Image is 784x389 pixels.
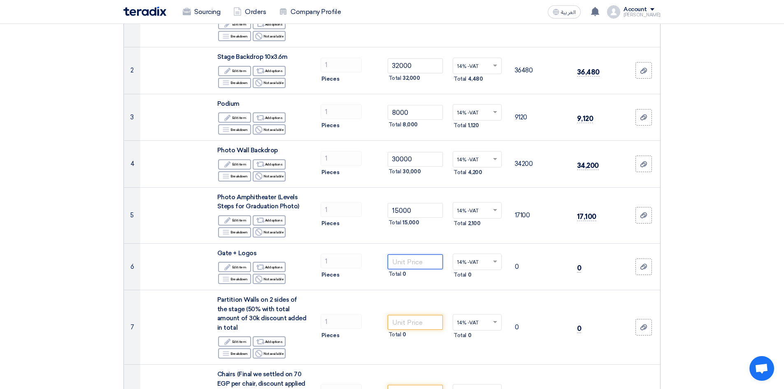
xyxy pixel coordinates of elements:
[453,254,502,270] ng-select: VAT
[321,58,362,72] input: RFQ_STEP1.ITEMS.2.AMOUNT_TITLE
[124,187,140,243] td: 5
[321,271,339,279] span: Pieces
[321,331,339,340] span: Pieces
[253,215,286,226] div: Add options
[218,171,251,182] div: Breakdown
[218,274,251,284] div: Breakdown
[253,227,286,238] div: Not available
[508,243,570,290] td: 0
[508,187,570,243] td: 17100
[227,3,272,21] a: Orders
[217,147,278,154] span: Photo Wall Backdrop
[253,66,286,76] div: Add options
[218,159,251,170] div: Edit item
[218,31,251,41] div: Breakdown
[389,270,401,278] span: Total
[453,202,502,219] ng-select: VAT
[577,324,582,333] span: 0
[623,6,647,13] div: Account
[454,331,466,340] span: Total
[453,58,502,74] ng-select: VAT
[218,262,251,272] div: Edit item
[218,348,251,359] div: Breakdown
[124,243,140,290] td: 6
[217,296,307,331] span: Partition Walls on 2 sides of the stage (50% with total amount of 30k discount added in total
[217,53,287,61] span: Stage Backdrop 10x3.6m
[453,314,502,331] ng-select: VAT
[217,249,256,257] span: Gate + Logos
[607,5,620,19] img: profile_test.png
[218,112,251,123] div: Edit item
[468,121,479,130] span: 1,120
[253,262,286,272] div: Add options
[561,9,576,15] span: العربية
[577,212,596,221] span: 17,100
[124,94,140,141] td: 3
[577,68,600,77] span: 36,480
[453,104,502,121] ng-select: VAT
[388,58,443,73] input: Unit Price
[577,161,599,170] span: 34,200
[272,3,347,21] a: Company Profile
[454,271,466,279] span: Total
[389,219,401,227] span: Total
[389,121,401,129] span: Total
[577,114,593,123] span: 9,120
[253,274,286,284] div: Not available
[253,159,286,170] div: Add options
[123,7,166,16] img: Teradix logo
[218,336,251,347] div: Edit item
[508,290,570,365] td: 0
[253,124,286,135] div: Not available
[217,100,240,107] span: Podium
[321,75,339,83] span: Pieces
[508,141,570,188] td: 34200
[321,254,362,268] input: RFQ_STEP1.ITEMS.2.AMOUNT_TITLE
[468,75,483,83] span: 4,480
[218,124,251,135] div: Breakdown
[508,47,570,94] td: 36480
[218,19,251,29] div: Edit item
[217,193,299,210] span: Photo Amphitheater (Levels Steps for Graduation Photo)
[253,31,286,41] div: Not available
[468,219,481,228] span: 2,100
[508,94,570,141] td: 9120
[402,74,420,82] span: 32,000
[321,219,339,228] span: Pieces
[321,151,362,166] input: RFQ_STEP1.ITEMS.2.AMOUNT_TITLE
[124,141,140,188] td: 4
[388,203,443,218] input: Unit Price
[402,121,418,129] span: 8,000
[454,168,466,177] span: Total
[548,5,581,19] button: العربية
[253,112,286,123] div: Add options
[389,168,401,176] span: Total
[749,356,774,381] a: Open chat
[124,290,140,365] td: 7
[454,219,466,228] span: Total
[253,171,286,182] div: Not available
[218,66,251,76] div: Edit item
[218,78,251,88] div: Breakdown
[402,168,421,176] span: 30,000
[388,315,443,330] input: Unit Price
[623,13,661,17] div: [PERSON_NAME]
[321,168,339,177] span: Pieces
[402,219,419,227] span: 15,000
[468,331,472,340] span: 0
[389,74,401,82] span: Total
[321,202,362,217] input: RFQ_STEP1.ITEMS.2.AMOUNT_TITLE
[388,152,443,167] input: Unit Price
[253,348,286,359] div: Not available
[388,105,443,120] input: Unit Price
[253,19,286,29] div: Add options
[253,78,286,88] div: Not available
[321,104,362,119] input: RFQ_STEP1.ITEMS.2.AMOUNT_TITLE
[124,47,140,94] td: 2
[321,314,362,329] input: RFQ_STEP1.ITEMS.2.AMOUNT_TITLE
[577,264,582,273] span: 0
[453,151,502,168] ng-select: VAT
[388,254,443,269] input: Unit Price
[454,75,466,83] span: Total
[218,227,251,238] div: Breakdown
